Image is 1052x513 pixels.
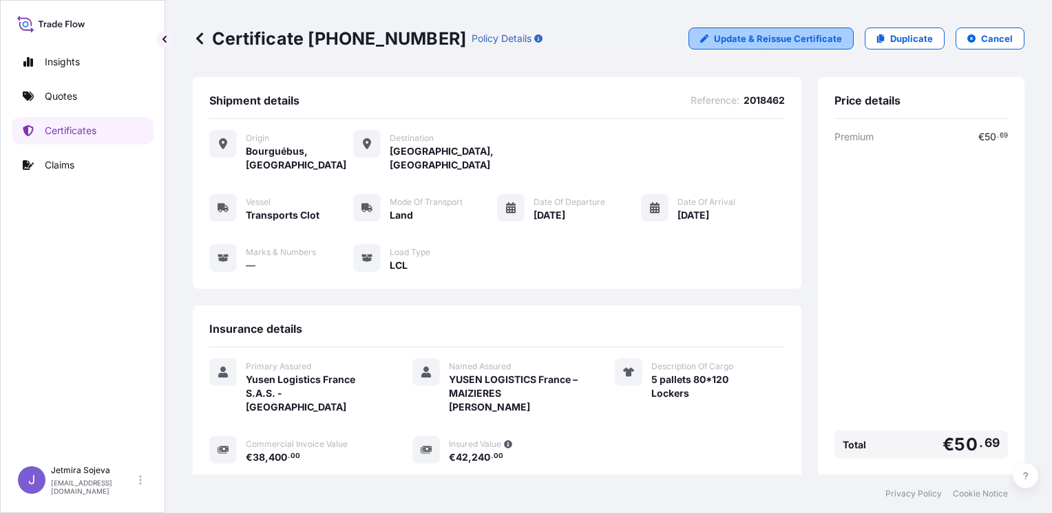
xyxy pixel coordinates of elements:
span: Origin [246,133,269,144]
span: Land [390,208,413,222]
span: Description Of Cargo [651,361,733,372]
p: Update & Reissue Certificate [714,32,842,45]
span: 42 [456,452,468,462]
p: [EMAIL_ADDRESS][DOMAIN_NAME] [51,479,136,495]
span: YUSEN LOGISTICS France – MAIZIERES [PERSON_NAME] [449,373,582,414]
span: 240 [472,452,490,462]
span: Insured Value [449,439,501,450]
p: Jetmira Sojeva [51,465,136,476]
span: . [979,439,983,447]
span: . [997,133,999,138]
a: Certificates [12,117,154,144]
span: € [943,436,954,453]
span: Reference : [691,94,739,107]
p: Claims [45,158,74,172]
span: 00 [494,454,503,459]
p: Policy Details [472,32,532,45]
span: 400 [269,452,287,462]
span: Date of Arrival [677,197,735,208]
a: Cookie Notice [953,488,1008,499]
a: Insights [12,48,154,76]
span: LCL [390,259,408,272]
span: Destination [390,133,434,144]
span: Transports Clot [246,208,319,222]
span: . [288,454,290,459]
span: 50 [954,436,977,453]
p: Certificates [45,124,96,138]
span: Price details [834,94,901,107]
span: Yusen Logistics France S.A.S. - [GEOGRAPHIC_DATA] [246,373,379,414]
span: [DATE] [534,208,565,222]
span: Primary Assured [246,361,311,372]
span: 38 [253,452,265,462]
span: , [468,452,472,462]
a: Quotes [12,83,154,110]
span: € [246,452,253,462]
a: Privacy Policy [885,488,942,499]
a: Update & Reissue Certificate [688,28,854,50]
span: Load Type [390,247,430,258]
span: € [978,132,985,142]
span: Total [843,438,866,452]
span: J [28,473,35,487]
p: Cancel [981,32,1013,45]
p: Duplicate [890,32,933,45]
span: 50 [985,132,996,142]
span: Bourguébus, [GEOGRAPHIC_DATA] [246,144,353,172]
a: Claims [12,151,154,179]
span: Named Assured [449,361,511,372]
span: Mode of Transport [390,197,463,208]
span: Marks & Numbers [246,247,316,258]
span: Commercial Invoice Value [246,439,348,450]
span: [GEOGRAPHIC_DATA], [GEOGRAPHIC_DATA] [390,144,497,172]
span: € [449,452,456,462]
span: 5 pallets 80*120 Lockers [651,373,728,400]
span: Insurance details [209,322,302,336]
span: Date of Departure [534,197,605,208]
span: , [265,452,269,462]
span: 00 [291,454,300,459]
p: Quotes [45,89,77,103]
a: Duplicate [865,28,945,50]
span: 69 [1000,133,1008,138]
span: [DATE] [677,208,709,222]
p: Insights [45,55,80,69]
span: Vessel [246,197,271,208]
span: . [491,454,493,459]
span: 69 [985,439,1000,447]
p: Certificate [PHONE_NUMBER] [193,28,466,50]
button: Cancel [956,28,1024,50]
span: — [246,259,255,272]
span: 2018462 [744,94,785,107]
span: Premium [834,130,874,144]
span: Shipment details [209,94,299,107]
